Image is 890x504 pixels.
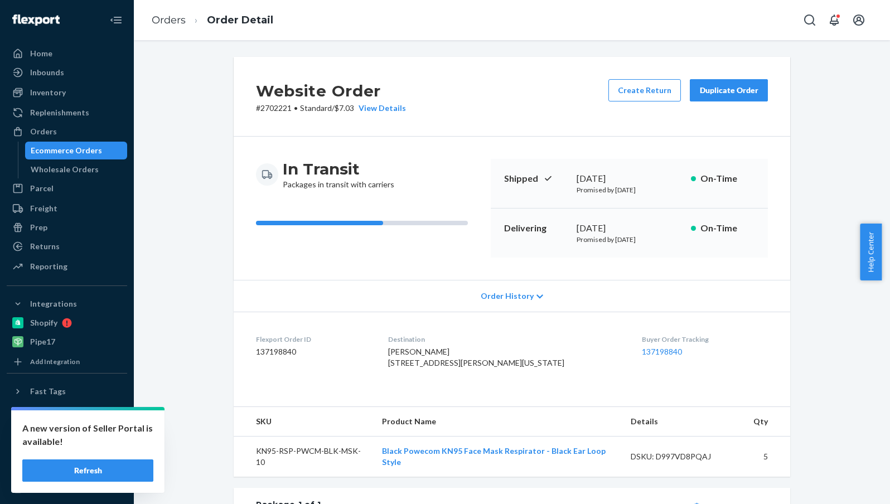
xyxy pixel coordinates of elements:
dd: 137198840 [256,346,370,357]
div: Duplicate Order [699,85,758,96]
span: [PERSON_NAME] [STREET_ADDRESS][PERSON_NAME][US_STATE] [388,347,564,367]
div: Integrations [30,298,77,309]
button: Close Navigation [105,9,127,31]
div: Shopify [30,317,57,328]
div: [DATE] [577,222,682,235]
dt: Flexport Order ID [256,335,370,344]
a: Help Center [7,461,127,478]
p: A new version of Seller Portal is available! [22,421,153,448]
a: Pipe17 [7,333,127,351]
a: 137198840 [642,347,682,356]
a: Returns [7,238,127,255]
td: 5 [744,437,790,477]
div: Replenishments [30,107,89,118]
div: DSKU: D997VD8PQAJ [631,451,736,462]
span: • [294,103,298,113]
div: Add Integration [30,357,80,366]
p: Promised by [DATE] [577,185,682,195]
dt: Buyer Order Tracking [642,335,768,344]
button: Duplicate Order [690,79,768,101]
div: Prep [30,222,47,233]
div: Returns [30,241,60,252]
dt: Destination [388,335,623,344]
h3: In Transit [283,159,394,179]
div: Orders [30,126,57,137]
p: On-Time [700,172,754,185]
a: Order Detail [207,14,273,26]
h2: Website Order [256,79,406,103]
th: Details [622,407,744,437]
button: View Details [354,103,406,114]
a: Parcel [7,180,127,197]
a: Wholesale Orders [25,161,128,178]
a: Settings [7,423,127,440]
a: Black Powecom KN95 Face Mask Respirator - Black Ear Loop Style [382,446,606,467]
span: Order History [481,290,534,302]
iframe: Opens a widget where you can chat to one of our agents [819,471,879,498]
p: On-Time [700,222,754,235]
div: [DATE] [577,172,682,185]
a: Ecommerce Orders [25,142,128,159]
a: Orders [152,14,186,26]
td: KN95-RSP-PWCM-BLK-MSK-10 [234,437,373,477]
button: Talk to Support [7,442,127,459]
th: Qty [744,407,790,437]
button: Help Center [860,224,882,280]
button: Open notifications [823,9,845,31]
button: Refresh [22,459,153,482]
div: Packages in transit with carriers [283,159,394,190]
ol: breadcrumbs [143,4,282,37]
div: Freight [30,203,57,214]
div: Ecommerce Orders [31,145,102,156]
p: Shipped [504,172,568,185]
button: Fast Tags [7,382,127,400]
div: Home [30,48,52,59]
a: Orders [7,123,127,140]
button: Integrations [7,295,127,313]
a: Add Fast Tag [7,405,127,418]
a: Inbounds [7,64,127,81]
div: Pipe17 [30,336,55,347]
div: Parcel [30,183,54,194]
div: Fast Tags [30,386,66,397]
th: Product Name [373,407,622,437]
div: Wholesale Orders [31,164,99,175]
span: Standard [300,103,332,113]
a: Replenishments [7,104,127,122]
button: Open Search Box [799,9,821,31]
a: Inventory [7,84,127,101]
a: Add Integration [7,355,127,369]
a: Prep [7,219,127,236]
p: Promised by [DATE] [577,235,682,244]
a: Home [7,45,127,62]
p: Delivering [504,222,568,235]
th: SKU [234,407,373,437]
p: # 2702221 / $7.03 [256,103,406,114]
a: Freight [7,200,127,217]
div: Inbounds [30,67,64,78]
a: Reporting [7,258,127,275]
img: Flexport logo [12,14,60,26]
a: Shopify [7,314,127,332]
div: Reporting [30,261,67,272]
button: Create Return [608,79,681,101]
button: Give Feedback [7,479,127,497]
button: Open account menu [848,9,870,31]
div: Inventory [30,87,66,98]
